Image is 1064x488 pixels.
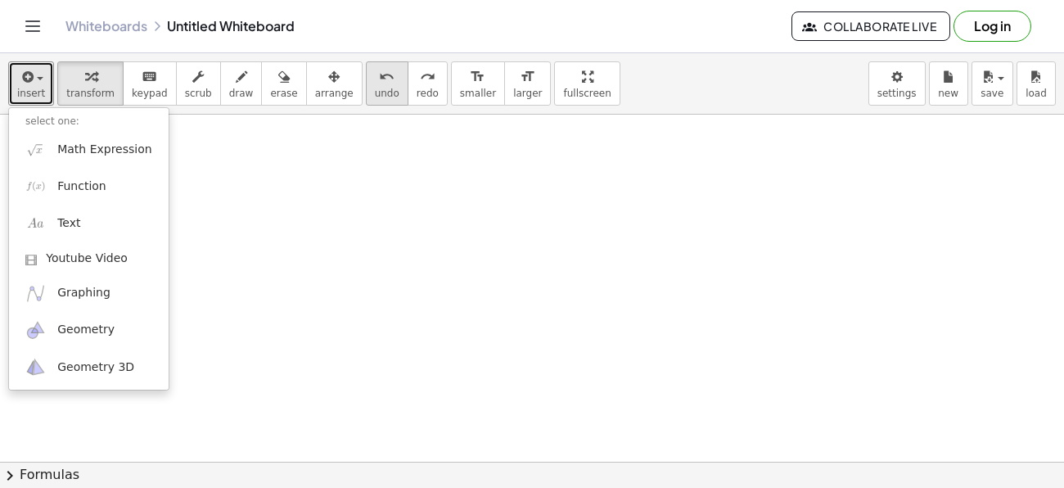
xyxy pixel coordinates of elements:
[261,61,306,106] button: erase
[57,215,80,232] span: Text
[315,88,354,99] span: arrange
[57,178,106,195] span: Function
[65,18,147,34] a: Whiteboards
[375,88,399,99] span: undo
[408,61,448,106] button: redoredo
[929,61,968,106] button: new
[504,61,551,106] button: format_sizelarger
[9,275,169,312] a: Graphing
[420,67,435,87] i: redo
[142,67,157,87] i: keyboard
[513,88,542,99] span: larger
[9,242,169,275] a: Youtube Video
[9,312,169,349] a: Geometry
[9,205,169,242] a: Text
[185,88,212,99] span: scrub
[57,322,115,338] span: Geometry
[25,213,46,233] img: Aa.png
[972,61,1013,106] button: save
[270,88,297,99] span: erase
[25,283,46,304] img: ggb-graphing.svg
[981,88,1003,99] span: save
[220,61,263,106] button: draw
[805,19,936,34] span: Collaborate Live
[20,13,46,39] button: Toggle navigation
[8,61,54,106] button: insert
[132,88,168,99] span: keypad
[9,349,169,386] a: Geometry 3D
[25,139,46,160] img: sqrt_x.png
[66,88,115,99] span: transform
[46,251,128,267] span: Youtube Video
[25,357,46,377] img: ggb-3d.svg
[954,11,1031,42] button: Log in
[938,88,958,99] span: new
[57,142,151,158] span: Math Expression
[176,61,221,106] button: scrub
[563,88,611,99] span: fullscreen
[57,285,110,301] span: Graphing
[417,88,439,99] span: redo
[9,112,169,131] li: select one:
[1026,88,1047,99] span: load
[306,61,363,106] button: arrange
[1017,61,1056,106] button: load
[229,88,254,99] span: draw
[57,61,124,106] button: transform
[123,61,177,106] button: keyboardkeypad
[868,61,926,106] button: settings
[25,320,46,341] img: ggb-geometry.svg
[877,88,917,99] span: settings
[366,61,408,106] button: undoundo
[379,67,394,87] i: undo
[460,88,496,99] span: smaller
[791,11,950,41] button: Collaborate Live
[451,61,505,106] button: format_sizesmaller
[9,168,169,205] a: Function
[25,176,46,197] img: f_x.png
[106,149,434,395] iframe: d
[57,359,134,376] span: Geometry 3D
[9,131,169,168] a: Math Expression
[17,88,45,99] span: insert
[470,67,485,87] i: format_size
[520,67,535,87] i: format_size
[554,61,620,106] button: fullscreen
